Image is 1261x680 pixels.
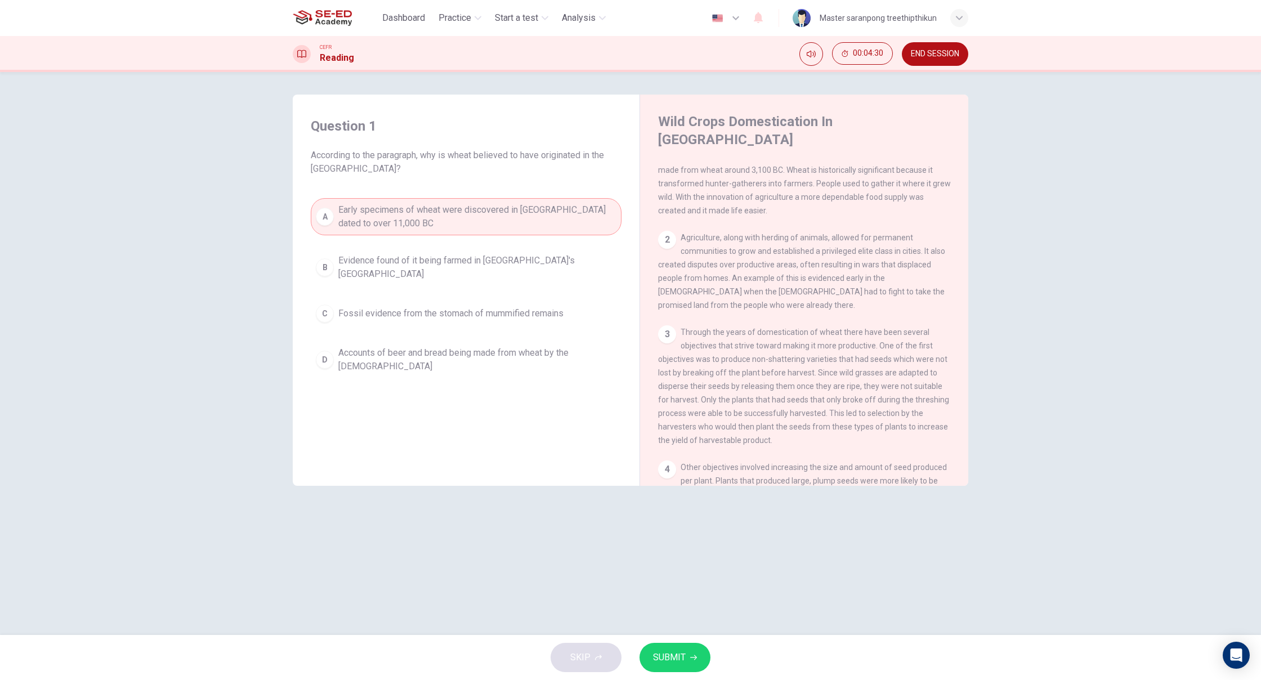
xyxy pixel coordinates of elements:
span: Fossil evidence from the stomach of mummified remains [338,307,564,320]
span: Through the years of domestication of wheat there have been several objectives that strive toward... [658,328,949,445]
button: AEarly specimens of wheat were discovered in [GEOGRAPHIC_DATA] dated to over 11,000 BC [311,198,621,235]
a: SE-ED Academy logo [293,7,378,29]
div: B [316,258,334,276]
button: BEvidence found of it being farmed in [GEOGRAPHIC_DATA]'s [GEOGRAPHIC_DATA] [311,249,621,286]
span: According to the paragraph, why is wheat believed to have originated in the [GEOGRAPHIC_DATA]? [311,149,621,176]
span: Early specimens of wheat were discovered in [GEOGRAPHIC_DATA] dated to over 11,000 BC [338,203,616,230]
div: Master saranpong treethipthikun [820,11,937,25]
div: 4 [658,460,676,478]
h4: Question 1 [311,117,621,135]
button: END SESSION [902,42,968,66]
span: Accounts of beer and bread being made from wheat by the [DEMOGRAPHIC_DATA] [338,346,616,373]
span: CEFR [320,43,332,51]
div: 2 [658,231,676,249]
span: Dashboard [382,11,425,25]
img: SE-ED Academy logo [293,7,352,29]
h4: Wild Crops Domestication In [GEOGRAPHIC_DATA] [658,113,947,149]
div: C [316,305,334,323]
span: Other objectives involved increasing the size and amount of seed produced per plant. Plants that ... [658,463,951,566]
button: Analysis [557,8,610,28]
div: A [316,208,334,226]
img: Profile picture [793,9,811,27]
span: Analysis [562,11,596,25]
span: Agriculture, along with herding of animals, allowed for permanent communities to grow and establi... [658,233,945,310]
h1: Reading [320,51,354,65]
button: Practice [434,8,486,28]
div: Hide [832,42,893,66]
span: END SESSION [911,50,959,59]
button: DAccounts of beer and bread being made from wheat by the [DEMOGRAPHIC_DATA] [311,341,621,378]
span: 00:04:30 [853,49,883,58]
span: Practice [439,11,471,25]
div: Mute [799,42,823,66]
div: Open Intercom Messenger [1223,642,1250,669]
button: CFossil evidence from the stomach of mummified remains [311,299,621,328]
div: 3 [658,325,676,343]
button: Start a test [490,8,553,28]
button: 00:04:30 [832,42,893,65]
span: Start a test [495,11,538,25]
button: Dashboard [378,8,430,28]
img: en [710,14,725,23]
span: Evidence found of it being farmed in [GEOGRAPHIC_DATA]'s [GEOGRAPHIC_DATA] [338,254,616,281]
div: D [316,351,334,369]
